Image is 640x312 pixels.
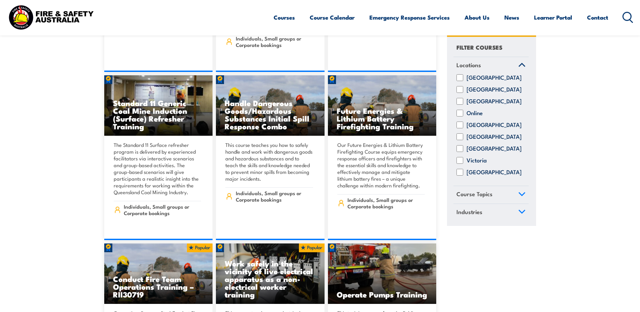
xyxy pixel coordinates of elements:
[216,243,325,304] a: Work safely in the vicinity of live electrical apparatus as a non-electrical worker training
[225,259,316,298] h3: Work safely in the vicinity of live electrical apparatus as a non-electrical worker training
[216,243,325,304] img: Work safely in the vicinity of live electrical apparatus as a non-electrical worker (Distance) TR...
[216,75,325,136] img: Fire Team Operations
[465,8,490,26] a: About Us
[337,290,428,298] h3: Operate Pumps Training
[467,134,522,140] label: [GEOGRAPHIC_DATA]
[328,75,437,136] img: Fire Team Operations
[369,8,450,26] a: Emergency Response Services
[225,141,313,182] p: This course teaches you how to safely handle and work with dangerous goods and hazardous substanc...
[456,190,493,199] span: Course Topics
[467,98,522,105] label: [GEOGRAPHIC_DATA]
[114,141,201,196] p: The Standard 11 Surface refresher program is delivered by experienced facilitators via interactiv...
[104,75,213,136] img: Standard 11 Generic Coal Mine Induction (Surface) TRAINING (1)
[467,75,522,81] label: [GEOGRAPHIC_DATA]
[456,207,482,216] span: Industries
[467,169,522,176] label: [GEOGRAPHIC_DATA]
[453,204,529,222] a: Industries
[504,8,519,26] a: News
[467,122,522,129] label: [GEOGRAPHIC_DATA]
[467,146,522,152] label: [GEOGRAPHIC_DATA]
[124,203,201,216] span: Individuals, Small groups or Corporate bookings
[328,243,437,304] a: Operate Pumps Training
[456,60,481,70] span: Locations
[467,110,483,117] label: Online
[310,8,355,26] a: Course Calendar
[337,141,425,189] p: Our Future Energies & Lithium Battery Firefighting Course equips emergency response officers and ...
[453,57,529,75] a: Locations
[113,275,204,298] h3: Conduct Fire Team Operations Training – RII30719
[587,8,608,26] a: Contact
[467,86,522,93] label: [GEOGRAPHIC_DATA]
[104,243,213,304] img: Fire Team Operations
[274,8,295,26] a: Courses
[347,197,425,209] span: Individuals, Small groups or Corporate bookings
[236,35,313,48] span: Individuals, Small groups or Corporate bookings
[104,75,213,136] a: Standard 11 Generic Coal Mine Induction (Surface) Refresher Training
[113,99,204,130] h3: Standard 11 Generic Coal Mine Induction (Surface) Refresher Training
[104,243,213,304] a: Conduct Fire Team Operations Training – RII30719
[534,8,572,26] a: Learner Portal
[337,107,428,130] h3: Future Energies & Lithium Battery Firefighting Training
[216,75,325,136] a: Handle Dangerous Goods/Hazardous Substances Initial Spill Response Combo
[236,190,313,203] span: Individuals, Small groups or Corporate bookings
[328,75,437,136] a: Future Energies & Lithium Battery Firefighting Training
[453,186,529,204] a: Course Topics
[225,99,316,130] h3: Handle Dangerous Goods/Hazardous Substances Initial Spill Response Combo
[467,157,487,164] label: Victoria
[456,43,502,52] h4: FILTER COURSES
[328,243,437,304] img: Operate Pumps TRAINING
